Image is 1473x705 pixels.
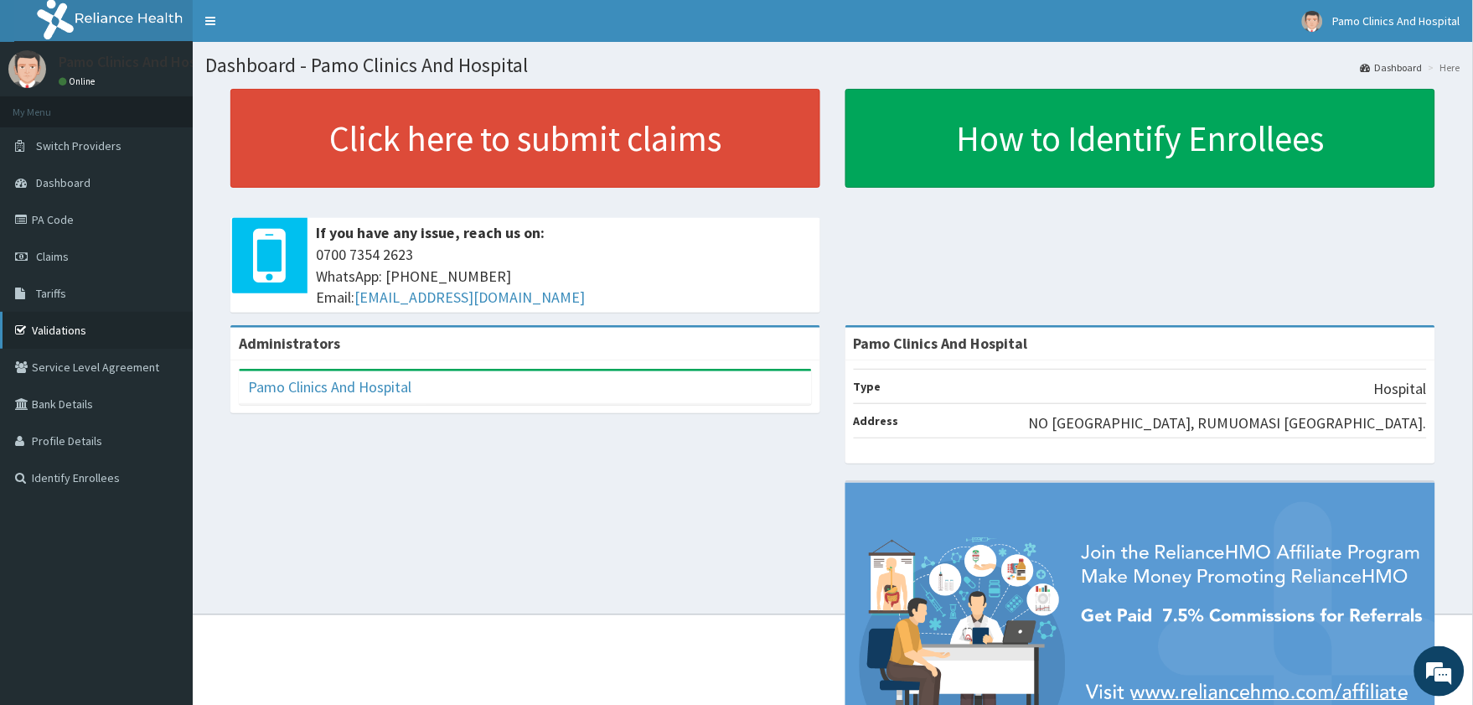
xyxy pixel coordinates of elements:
[31,84,68,126] img: d_794563401_company_1708531726252_794563401
[1029,412,1427,434] p: NO [GEOGRAPHIC_DATA], RUMUOMASI [GEOGRAPHIC_DATA].
[97,211,231,381] span: We're online!
[275,8,315,49] div: Minimize live chat window
[36,138,121,153] span: Switch Providers
[248,377,411,397] a: Pamo Clinics And Hospital
[1302,11,1323,32] img: User Image
[1361,60,1423,75] a: Dashboard
[854,379,881,394] b: Type
[316,244,812,308] span: 0700 7354 2623 WhatsApp: [PHONE_NUMBER] Email:
[239,334,340,353] b: Administrators
[1374,378,1427,400] p: Hospital
[36,286,66,301] span: Tariffs
[8,50,46,88] img: User Image
[854,413,899,428] b: Address
[87,94,282,116] div: Chat with us now
[36,249,69,264] span: Claims
[1333,13,1460,29] span: Pamo Clinics And Hospital
[316,223,545,242] b: If you have any issue, reach us on:
[205,54,1460,76] h1: Dashboard - Pamo Clinics And Hospital
[59,54,226,70] p: Pamo Clinics And Hospital
[845,89,1435,188] a: How to Identify Enrollees
[354,288,585,307] a: [EMAIL_ADDRESS][DOMAIN_NAME]
[36,175,90,190] span: Dashboard
[8,458,319,516] textarea: Type your message and hit 'Enter'
[59,75,99,87] a: Online
[854,334,1028,353] strong: Pamo Clinics And Hospital
[230,89,820,188] a: Click here to submit claims
[1424,60,1460,75] li: Here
